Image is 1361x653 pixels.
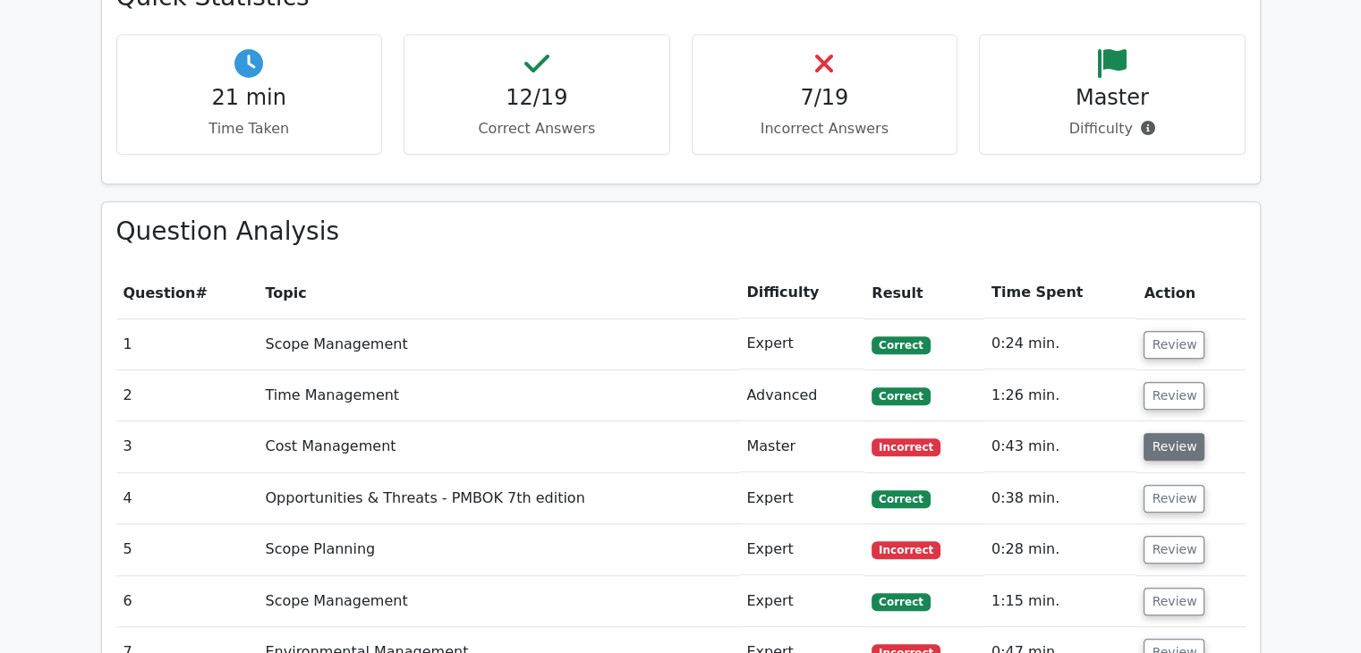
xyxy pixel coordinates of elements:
[123,284,196,301] span: Question
[116,473,259,524] td: 4
[116,421,259,472] td: 3
[116,216,1246,247] h3: Question Analysis
[1144,433,1204,461] button: Review
[739,267,864,318] th: Difficulty
[984,524,1137,575] td: 0:28 min.
[258,370,739,421] td: Time Management
[258,576,739,627] td: Scope Management
[132,85,368,111] h4: 21 min
[1144,536,1204,564] button: Review
[872,593,930,611] span: Correct
[116,267,259,318] th: #
[707,85,943,111] h4: 7/19
[419,118,655,140] p: Correct Answers
[984,473,1137,524] td: 0:38 min.
[116,524,259,575] td: 5
[984,576,1137,627] td: 1:15 min.
[872,541,940,559] span: Incorrect
[116,318,259,369] td: 1
[739,370,864,421] td: Advanced
[258,267,739,318] th: Topic
[994,118,1230,140] p: Difficulty
[994,85,1230,111] h4: Master
[984,318,1137,369] td: 0:24 min.
[258,524,739,575] td: Scope Planning
[258,473,739,524] td: Opportunities & Threats - PMBOK 7th edition
[116,370,259,421] td: 2
[739,576,864,627] td: Expert
[419,85,655,111] h4: 12/19
[864,267,984,318] th: Result
[872,438,940,456] span: Incorrect
[1144,331,1204,359] button: Review
[739,524,864,575] td: Expert
[132,118,368,140] p: Time Taken
[872,387,930,405] span: Correct
[739,421,864,472] td: Master
[1144,485,1204,513] button: Review
[984,267,1137,318] th: Time Spent
[984,370,1137,421] td: 1:26 min.
[872,490,930,508] span: Correct
[1144,382,1204,410] button: Review
[258,318,739,369] td: Scope Management
[116,576,259,627] td: 6
[1144,588,1204,615] button: Review
[707,118,943,140] p: Incorrect Answers
[739,318,864,369] td: Expert
[872,336,930,354] span: Correct
[739,473,864,524] td: Expert
[984,421,1137,472] td: 0:43 min.
[258,421,739,472] td: Cost Management
[1136,267,1245,318] th: Action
